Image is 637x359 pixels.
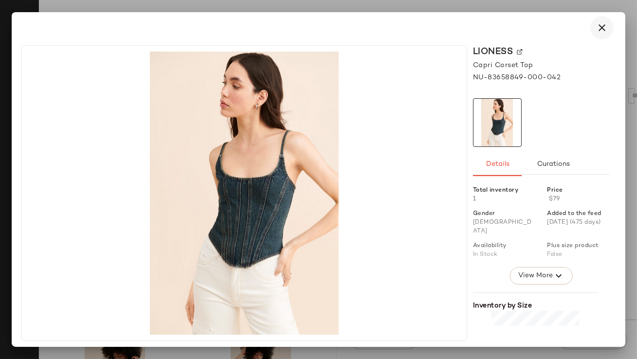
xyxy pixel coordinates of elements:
[28,52,461,335] img: 83658849_042_b4
[473,60,533,71] span: Capri Corset Top
[473,45,513,58] span: Lioness
[537,161,570,168] span: Curations
[473,186,519,195] span: Total inventory
[473,99,521,146] img: 83658849_042_b4
[517,49,523,55] img: svg%3e
[473,72,561,83] span: NU-83658849-000-042
[518,270,553,282] span: View More
[485,161,509,168] span: Details
[547,186,563,195] span: Price
[510,267,573,285] button: View More
[473,301,598,311] div: Inventory by Size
